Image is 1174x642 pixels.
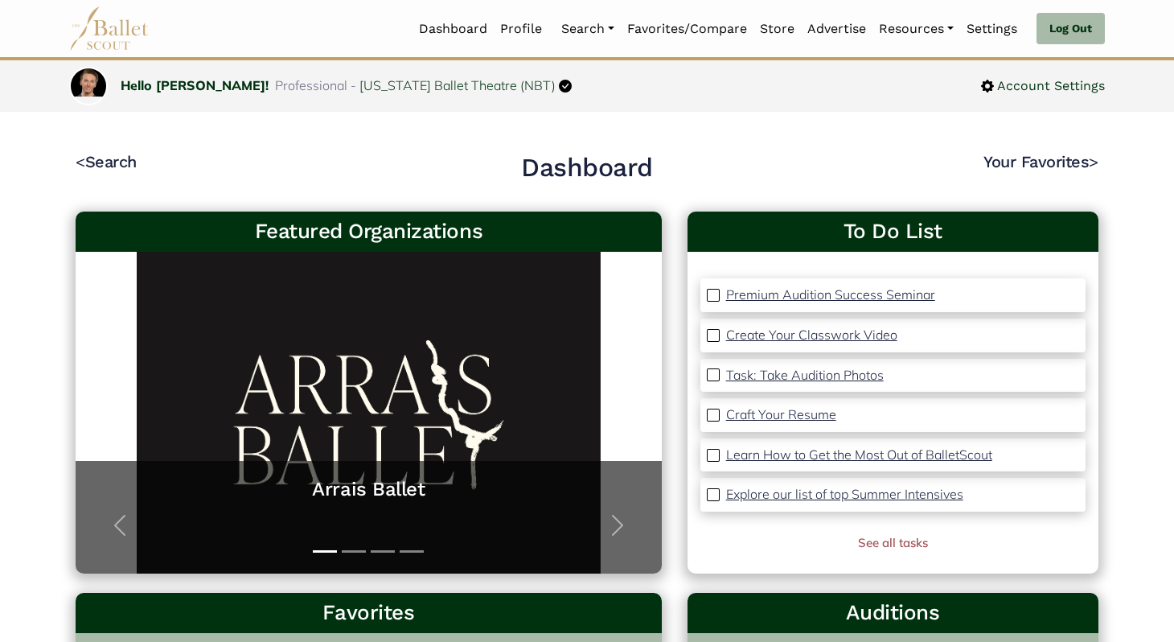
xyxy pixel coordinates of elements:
[960,12,1024,46] a: Settings
[342,542,366,561] button: Slide 2
[726,367,884,383] p: Task: Take Audition Photos
[726,486,963,502] p: Explore our list of top Summer Intensives
[494,12,548,46] a: Profile
[726,286,935,302] p: Premium Audition Success Seminar
[753,12,801,46] a: Store
[801,12,872,46] a: Advertise
[700,599,1086,627] h3: Auditions
[413,12,494,46] a: Dashboard
[359,77,556,93] a: [US_STATE] Ballet Theatre (NBT)
[726,327,897,343] p: Create Your Classwork Video
[726,405,836,426] a: Craft Your Resume
[371,542,395,561] button: Slide 3
[726,484,963,505] a: Explore our list of top Summer Intensives
[313,542,337,561] button: Slide 1
[700,218,1086,245] a: To Do List
[726,447,992,463] p: Learn How to Get the Most Out of BalletScout
[872,12,960,46] a: Resources
[275,77,347,93] span: Professional
[983,152,1098,171] a: Your Favorites>
[88,218,649,245] h3: Featured Organizations
[351,77,356,93] span: -
[994,76,1105,97] span: Account Settings
[71,68,106,97] img: profile picture
[981,76,1105,97] a: Account Settings
[726,325,897,346] a: Create Your Classwork Video
[76,152,137,171] a: <Search
[726,406,836,422] p: Craft Your Resume
[1089,151,1098,171] code: >
[521,151,653,185] h2: Dashboard
[1036,13,1105,45] a: Log Out
[858,535,928,550] a: See all tasks
[400,542,424,561] button: Slide 4
[726,285,935,306] a: Premium Audition Success Seminar
[726,445,992,466] a: Learn How to Get the Most Out of BalletScout
[92,477,646,502] a: Arrais Ballet
[76,151,85,171] code: <
[121,77,269,93] a: Hello [PERSON_NAME]!
[88,599,649,627] h3: Favorites
[726,365,884,386] a: Task: Take Audition Photos
[621,12,753,46] a: Favorites/Compare
[555,12,621,46] a: Search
